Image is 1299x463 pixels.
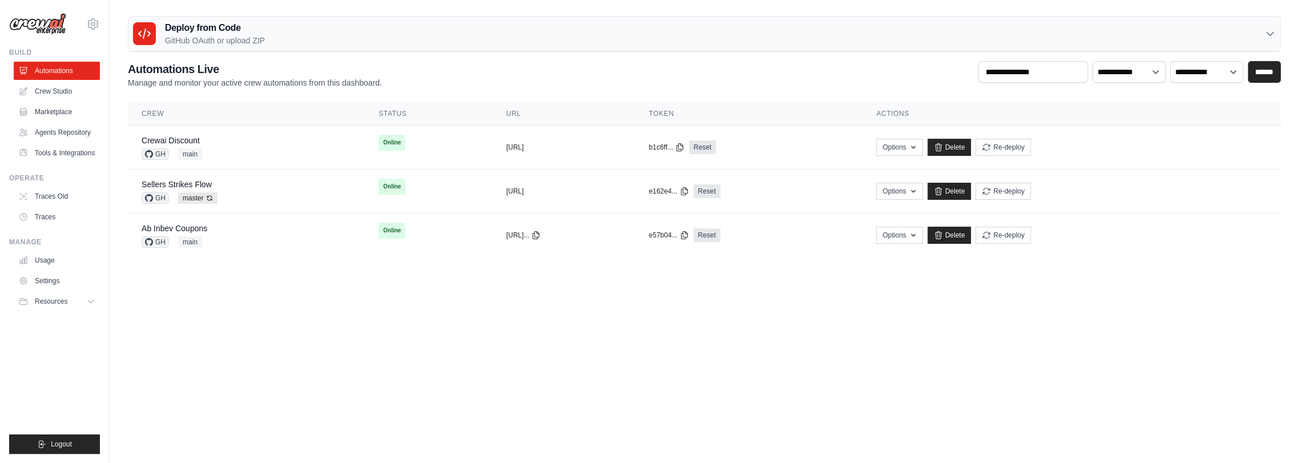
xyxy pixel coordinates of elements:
[9,13,66,35] img: Logo
[365,102,492,126] th: Status
[14,103,100,121] a: Marketplace
[128,77,382,88] p: Manage and monitor your active crew automations from this dashboard.
[14,251,100,269] a: Usage
[9,174,100,183] div: Operate
[14,208,100,226] a: Traces
[693,228,720,242] a: Reset
[649,143,684,152] button: b1c6ff...
[14,62,100,80] a: Automations
[14,292,100,311] button: Resources
[689,140,716,154] a: Reset
[178,148,202,160] span: main
[378,135,405,151] span: Online
[649,187,689,196] button: e162e4...
[9,48,100,57] div: Build
[128,61,382,77] h2: Automations Live
[927,183,971,200] a: Delete
[14,187,100,206] a: Traces Old
[378,223,405,239] span: Online
[178,236,202,248] span: main
[862,102,1281,126] th: Actions
[975,227,1031,244] button: Re-deploy
[142,148,169,160] span: GH
[378,179,405,195] span: Online
[128,102,365,126] th: Crew
[142,180,212,189] a: Sellers Strikes Flow
[14,272,100,290] a: Settings
[35,297,67,306] span: Resources
[142,136,200,145] a: Crewai Discount
[51,440,72,449] span: Logout
[876,139,922,156] button: Options
[14,82,100,100] a: Crew Studio
[927,227,971,244] a: Delete
[142,192,169,204] span: GH
[975,139,1031,156] button: Re-deploy
[14,123,100,142] a: Agents Repository
[165,21,265,35] h3: Deploy from Code
[9,434,100,454] button: Logout
[876,227,922,244] button: Options
[142,224,207,233] a: Ab Inbev Coupons
[693,184,720,198] a: Reset
[165,35,265,46] p: GitHub OAuth or upload ZIP
[975,183,1031,200] button: Re-deploy
[649,231,689,240] button: e57b04...
[493,102,635,126] th: URL
[178,192,217,204] span: master
[876,183,922,200] button: Options
[14,144,100,162] a: Tools & Integrations
[927,139,971,156] a: Delete
[635,102,863,126] th: Token
[9,237,100,247] div: Manage
[142,236,169,248] span: GH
